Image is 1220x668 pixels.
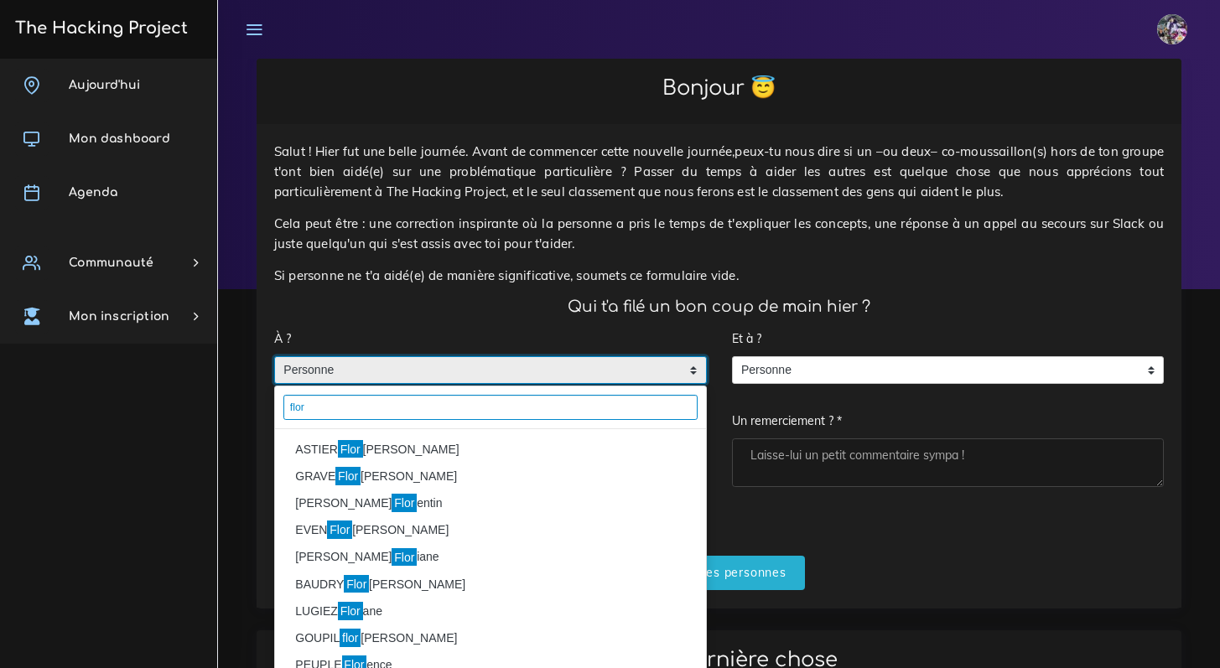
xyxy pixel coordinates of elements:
label: À ? [274,322,291,356]
mark: Flor [392,548,417,567]
label: Un remerciement ? * [732,405,842,439]
p: Salut ! Hier fut une belle journée. Avant de commencer cette nouvelle journée,peux-tu nous dire s... [274,142,1164,202]
mark: flor [340,629,361,647]
li: EVEN [PERSON_NAME] [275,517,706,544]
p: Cela peut être : une correction inspirante où la personne a pris le temps de t'expliquer les conc... [274,214,1164,254]
span: Mon inscription [69,310,169,323]
li: [PERSON_NAME] iane [275,544,706,571]
mark: Flor [344,575,369,593]
h2: Bonjour 😇 [274,76,1164,101]
li: ASTIER [PERSON_NAME] [275,436,706,463]
span: Personne [733,357,1139,384]
li: GOUPIL [PERSON_NAME] [275,624,706,651]
span: Agenda [69,186,117,199]
span: Personne [275,357,681,384]
span: Mon dashboard [69,132,170,145]
p: Si personne ne t'a aidé(e) de manière significative, soumets ce formulaire vide. [274,266,1164,286]
span: Communauté [69,256,153,269]
mark: Flor [335,467,361,485]
h3: The Hacking Project [10,19,188,38]
mark: Flor [327,520,352,539]
span: Aujourd'hui [69,79,140,91]
li: GRAVE [PERSON_NAME] [275,463,706,489]
input: écrivez 3 charactères minimum pour afficher les résultats [283,395,698,420]
mark: Flor [338,602,363,620]
li: LUGIEZ ane [275,598,706,624]
h4: Qui t'a filé un bon coup de main hier ? [274,298,1164,316]
li: BAUDRY [PERSON_NAME] [275,571,706,598]
img: eg54bupqcshyolnhdacp.jpg [1157,14,1187,44]
label: Et à ? [732,322,761,356]
input: Merci à ces personnes [633,556,805,590]
mark: Flor [338,440,363,458]
mark: Flor [392,494,417,512]
li: [PERSON_NAME] entin [275,490,706,517]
